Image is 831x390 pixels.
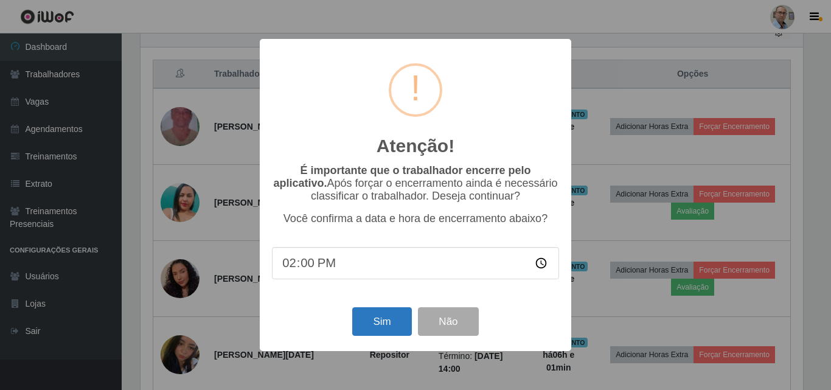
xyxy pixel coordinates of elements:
button: Sim [352,307,411,336]
h2: Atenção! [377,135,454,157]
b: É importante que o trabalhador encerre pelo aplicativo. [273,164,530,189]
button: Não [418,307,478,336]
p: Após forçar o encerramento ainda é necessário classificar o trabalhador. Deseja continuar? [272,164,559,203]
p: Você confirma a data e hora de encerramento abaixo? [272,212,559,225]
